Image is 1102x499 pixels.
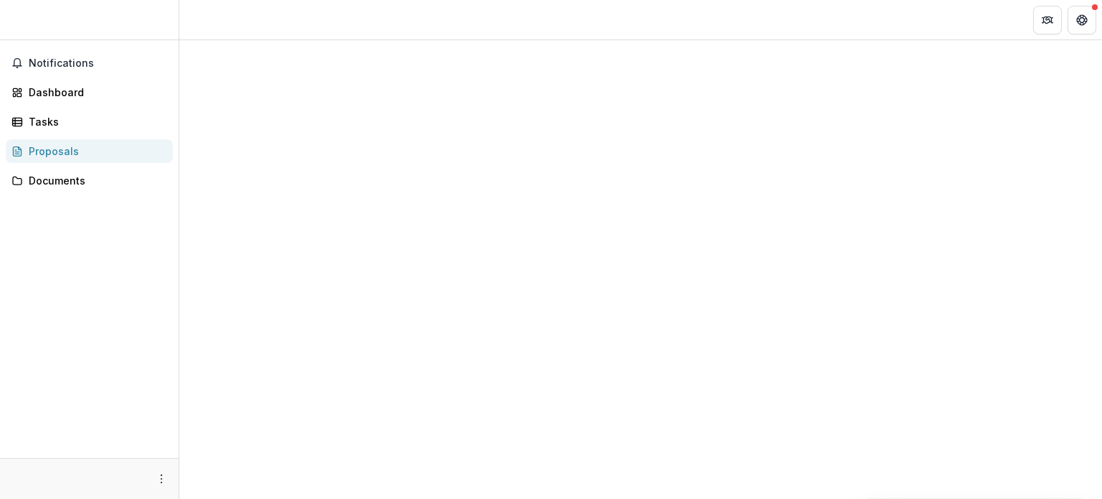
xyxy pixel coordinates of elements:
button: More [153,470,170,488]
a: Tasks [6,110,173,134]
div: Proposals [29,144,161,159]
span: Notifications [29,57,167,70]
button: Partners [1033,6,1062,34]
a: Documents [6,169,173,192]
div: Documents [29,173,161,188]
div: Tasks [29,114,161,129]
div: Dashboard [29,85,161,100]
a: Proposals [6,139,173,163]
button: Notifications [6,52,173,75]
a: Dashboard [6,80,173,104]
button: Get Help [1068,6,1096,34]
